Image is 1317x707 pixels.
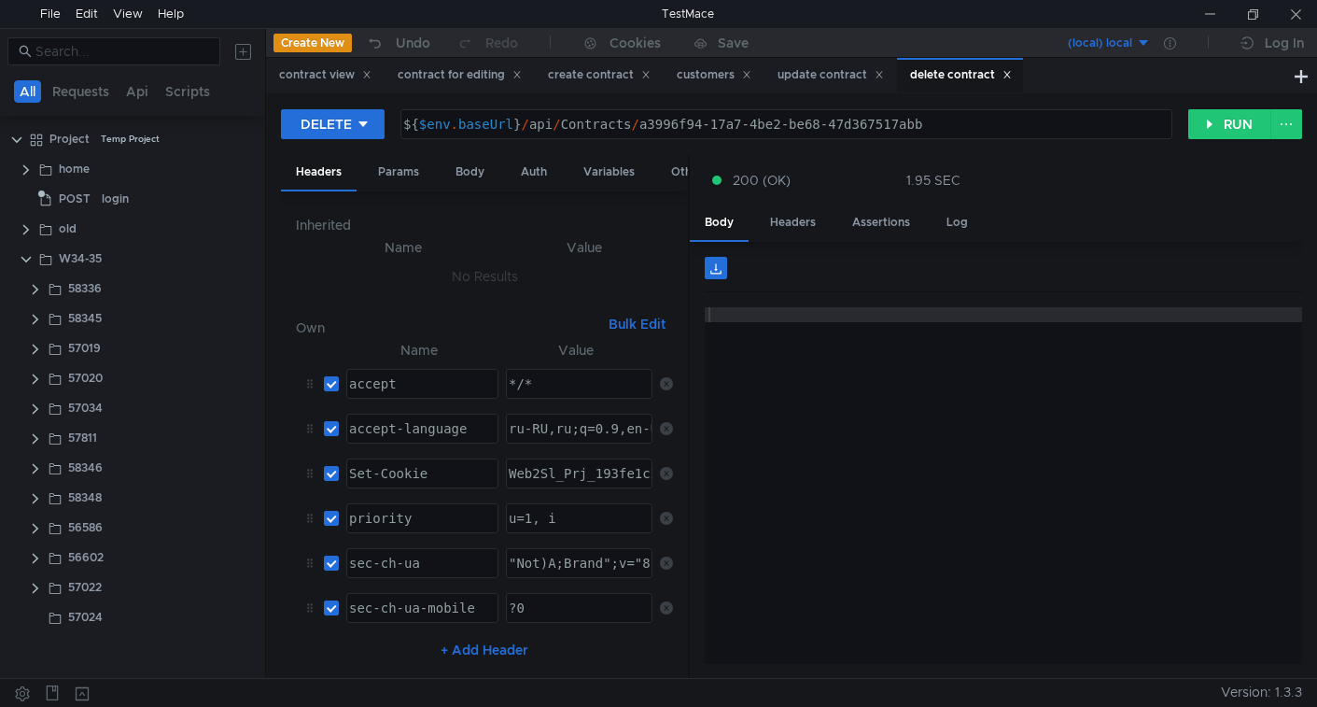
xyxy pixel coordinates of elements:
[363,155,434,190] div: Params
[281,155,357,191] div: Headers
[160,80,216,103] button: Scripts
[102,185,129,213] div: login
[443,29,531,57] button: Redo
[498,339,652,361] th: Value
[433,639,536,661] button: + Add Header
[398,65,522,85] div: contract for editing
[733,170,791,191] span: 200 (OK)
[14,80,41,103] button: All
[59,245,102,273] div: W34-35
[59,155,90,183] div: home
[656,155,718,190] div: Other
[1221,679,1302,706] span: Version: 1.3.3
[301,114,352,134] div: DELETE
[68,304,102,332] div: 58345
[677,65,751,85] div: customers
[778,65,884,85] div: update contract
[690,205,749,242] div: Body
[609,32,661,54] div: Cookies
[352,29,443,57] button: Undo
[68,275,102,303] div: 58336
[1021,28,1151,58] button: (local) local
[496,236,673,259] th: Value
[68,514,103,542] div: 56586
[68,544,104,572] div: 56602
[548,65,651,85] div: create contract
[718,36,749,49] div: Save
[452,268,518,285] nz-embed-empty: No Results
[1265,32,1304,54] div: Log In
[68,484,102,512] div: 58348
[910,65,1012,85] div: delete contract
[837,205,925,240] div: Assertions
[932,205,983,240] div: Log
[68,424,97,452] div: 57811
[68,334,101,362] div: 57019
[68,364,103,392] div: 57020
[485,32,518,54] div: Redo
[296,214,673,236] h6: Inherited
[68,454,103,482] div: 58346
[68,603,103,631] div: 57024
[339,339,498,361] th: Name
[441,155,499,190] div: Body
[101,125,160,153] div: Temp Project
[755,205,831,240] div: Headers
[49,125,90,153] div: Project
[311,236,495,259] th: Name
[35,41,209,62] input: Search...
[568,155,650,190] div: Variables
[68,573,102,601] div: 57022
[273,34,352,52] button: Create New
[279,65,371,85] div: contract view
[68,394,103,422] div: 57034
[601,313,673,335] button: Bulk Edit
[396,32,430,54] div: Undo
[59,215,77,243] div: old
[1068,35,1132,52] div: (local) local
[47,80,115,103] button: Requests
[506,155,562,190] div: Auth
[120,80,154,103] button: Api
[906,172,960,189] div: 1.95 SEC
[281,109,385,139] button: DELETE
[1188,109,1271,139] button: RUN
[296,317,601,339] h6: Own
[59,185,91,213] span: POST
